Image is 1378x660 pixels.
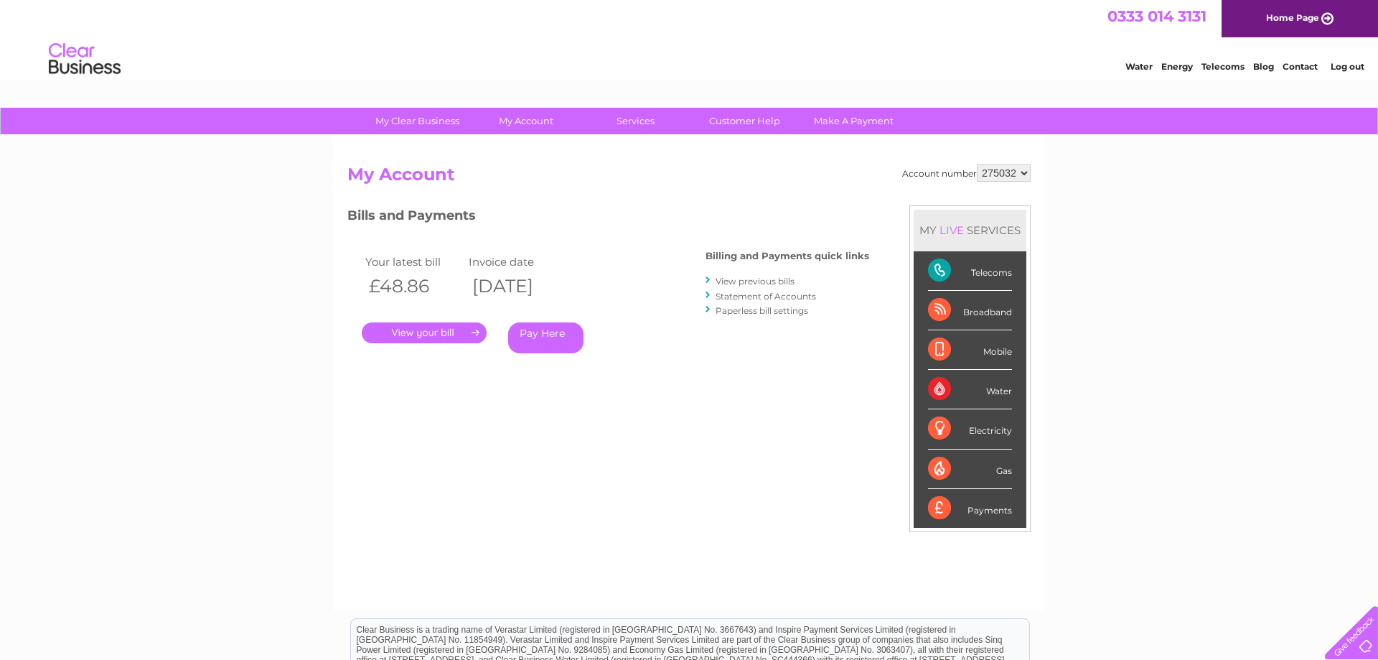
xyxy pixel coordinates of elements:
[362,271,465,301] th: £48.86
[1161,61,1193,72] a: Energy
[928,370,1012,409] div: Water
[937,223,967,237] div: LIVE
[928,291,1012,330] div: Broadband
[467,108,586,134] a: My Account
[914,210,1026,251] div: MY SERVICES
[716,305,808,316] a: Paperless bill settings
[358,108,477,134] a: My Clear Business
[465,252,568,271] td: Invoice date
[347,205,869,231] h3: Bills and Payments
[928,489,1012,528] div: Payments
[465,271,568,301] th: [DATE]
[362,252,465,271] td: Your latest bill
[928,409,1012,449] div: Electricity
[902,164,1031,182] div: Account number
[1201,61,1245,72] a: Telecoms
[928,251,1012,291] div: Telecoms
[1253,61,1274,72] a: Blog
[928,330,1012,370] div: Mobile
[576,108,695,134] a: Services
[706,251,869,261] h4: Billing and Payments quick links
[48,37,121,81] img: logo.png
[508,322,583,353] a: Pay Here
[685,108,804,134] a: Customer Help
[1283,61,1318,72] a: Contact
[1125,61,1153,72] a: Water
[362,322,487,343] a: .
[1331,61,1364,72] a: Log out
[347,164,1031,192] h2: My Account
[716,291,816,302] a: Statement of Accounts
[795,108,913,134] a: Make A Payment
[1107,7,1206,25] a: 0333 014 3131
[928,450,1012,489] div: Gas
[351,8,1029,70] div: Clear Business is a trading name of Verastar Limited (registered in [GEOGRAPHIC_DATA] No. 3667643...
[716,276,795,287] a: View previous bills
